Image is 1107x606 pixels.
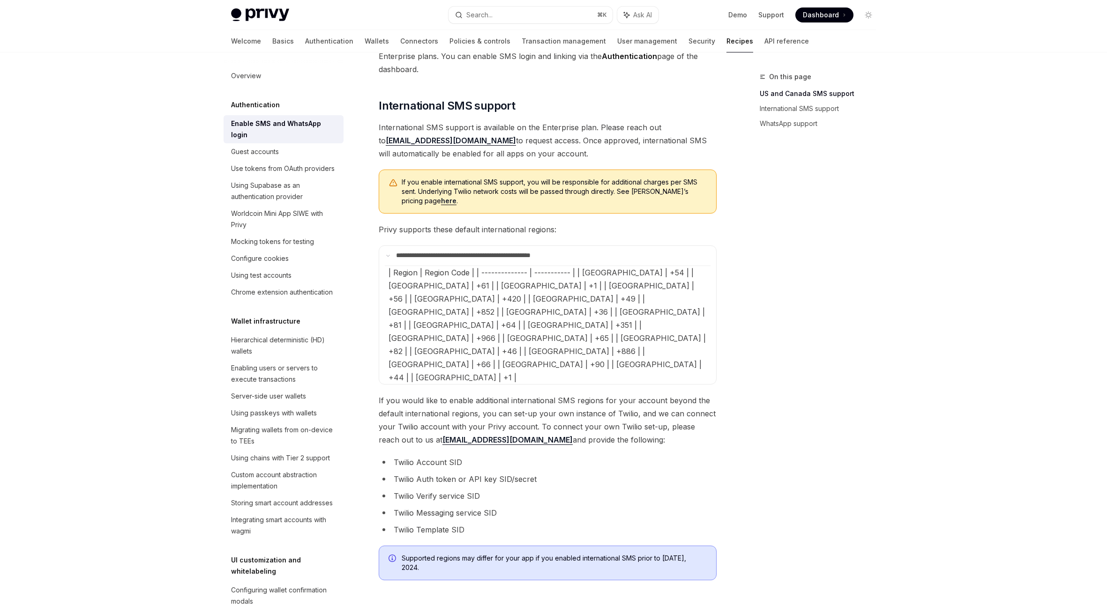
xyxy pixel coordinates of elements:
[231,287,333,298] div: Chrome extension authentication
[402,554,707,572] span: Supported regions may differ for your app if you enabled international SMS prior to [DATE], 2024.
[758,10,784,20] a: Support
[231,514,338,537] div: Integrating smart accounts with wagmi
[688,30,715,52] a: Security
[449,7,613,23] button: Search...⌘K
[231,253,289,264] div: Configure cookies
[272,30,294,52] a: Basics
[231,316,300,327] h5: Wallet infrastructure
[224,466,344,495] a: Custom account abstraction implementation
[379,473,717,486] li: Twilio Auth token or API key SID/secret
[389,178,398,188] svg: Warning
[386,136,516,146] a: [EMAIL_ADDRESS][DOMAIN_NAME]
[400,30,438,52] a: Connectors
[379,98,515,113] span: International SMS support
[389,554,398,564] svg: Info
[617,7,658,23] button: Ask AI
[231,554,344,577] h5: UI customization and whitelabeling
[231,30,261,52] a: Welcome
[379,506,717,519] li: Twilio Messaging service SID
[365,30,389,52] a: Wallets
[224,284,344,301] a: Chrome extension authentication
[379,37,717,76] span: US and Canada SMS support is included at no additional cost on the Core, Scale, and Enterprise pl...
[224,205,344,233] a: Worldcoin Mini App SIWE with Privy
[728,10,747,20] a: Demo
[231,424,338,447] div: Migrating wallets from on-device to TEEs
[224,67,344,84] a: Overview
[402,177,707,206] span: If you enable international SMS support, you will be responsible for additional charges per SMS s...
[617,30,677,52] a: User management
[441,197,456,205] a: here
[231,208,338,230] div: Worldcoin Mini App SIWE with Privy
[231,497,333,509] div: Storing smart account addresses
[231,407,317,419] div: Using passkeys with wallets
[379,523,717,536] li: Twilio Template SID
[224,388,344,405] a: Server-side user wallets
[442,435,573,445] a: [EMAIL_ADDRESS][DOMAIN_NAME]
[224,267,344,284] a: Using test accounts
[231,270,292,281] div: Using test accounts
[379,394,717,446] span: If you would like to enable additional international SMS regions for your account beyond the defa...
[726,30,753,52] a: Recipes
[231,334,338,357] div: Hierarchical deterministic (HD) wallets
[379,456,717,469] li: Twilio Account SID
[231,146,279,157] div: Guest accounts
[231,391,306,402] div: Server-side user wallets
[224,360,344,388] a: Enabling users or servers to execute transactions
[224,250,344,267] a: Configure cookies
[231,362,338,385] div: Enabling users or servers to execute transactions
[379,121,717,160] span: International SMS support is available on the Enterprise plan. Please reach out to to request acc...
[231,163,335,174] div: Use tokens from OAuth providers
[224,450,344,466] a: Using chains with Tier 2 support
[224,511,344,539] a: Integrating smart accounts with wagmi
[379,489,717,503] li: Twilio Verify service SID
[379,223,717,236] span: Privy supports these default international regions:
[231,452,330,464] div: Using chains with Tier 2 support
[522,30,606,52] a: Transaction management
[224,332,344,360] a: Hierarchical deterministic (HD) wallets
[602,52,657,61] strong: Authentication
[231,469,338,492] div: Custom account abstraction implementation
[449,30,510,52] a: Policies & controls
[466,9,493,21] div: Search...
[224,233,344,250] a: Mocking tokens for testing
[305,30,353,52] a: Authentication
[760,116,883,131] a: WhatsApp support
[389,268,706,382] span: | Region | Region Code | | -------------- | ----------- | | [GEOGRAPHIC_DATA] | +54 | | [GEOGRAPH...
[224,177,344,205] a: Using Supabase as an authentication provider
[760,101,883,116] a: International SMS support
[231,236,314,247] div: Mocking tokens for testing
[231,70,261,81] div: Overview
[769,71,811,82] span: On this page
[231,180,338,202] div: Using Supabase as an authentication provider
[224,405,344,421] a: Using passkeys with wallets
[861,7,876,22] button: Toggle dark mode
[803,10,839,20] span: Dashboard
[231,99,280,111] h5: Authentication
[231,8,289,22] img: light logo
[224,495,344,511] a: Storing smart account addresses
[224,143,344,160] a: Guest accounts
[633,10,652,20] span: Ask AI
[764,30,809,52] a: API reference
[224,160,344,177] a: Use tokens from OAuth providers
[760,86,883,101] a: US and Canada SMS support
[231,118,338,140] div: Enable SMS and WhatsApp login
[795,7,853,22] a: Dashboard
[224,115,344,143] a: Enable SMS and WhatsApp login
[597,11,607,19] span: ⌘ K
[224,421,344,450] a: Migrating wallets from on-device to TEEs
